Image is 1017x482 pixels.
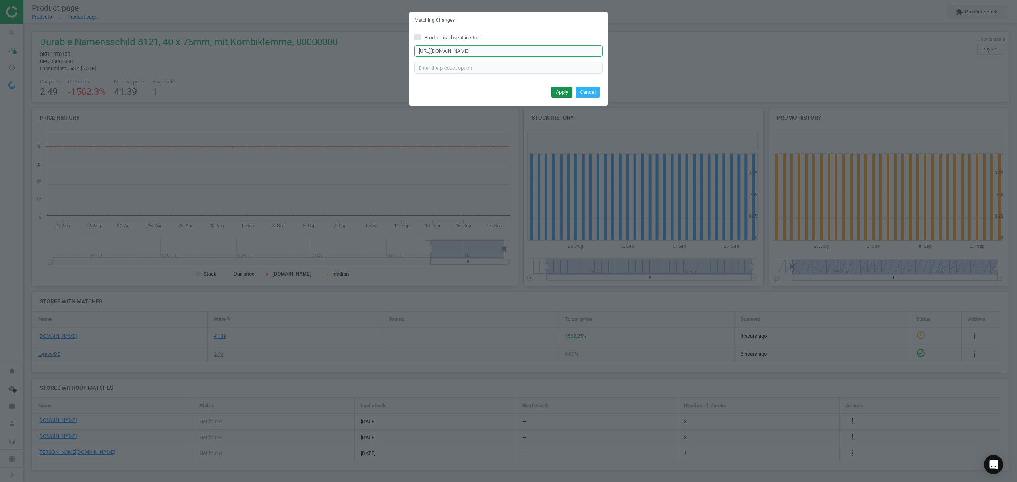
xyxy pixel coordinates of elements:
[414,17,455,24] h5: Matching Changes
[551,87,572,98] button: Apply
[984,455,1003,474] div: Open Intercom Messenger
[576,87,600,98] button: Cancel
[423,34,483,41] span: Product is absent in store
[414,62,603,74] input: Enter the product option
[414,45,603,57] input: Enter correct product URL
